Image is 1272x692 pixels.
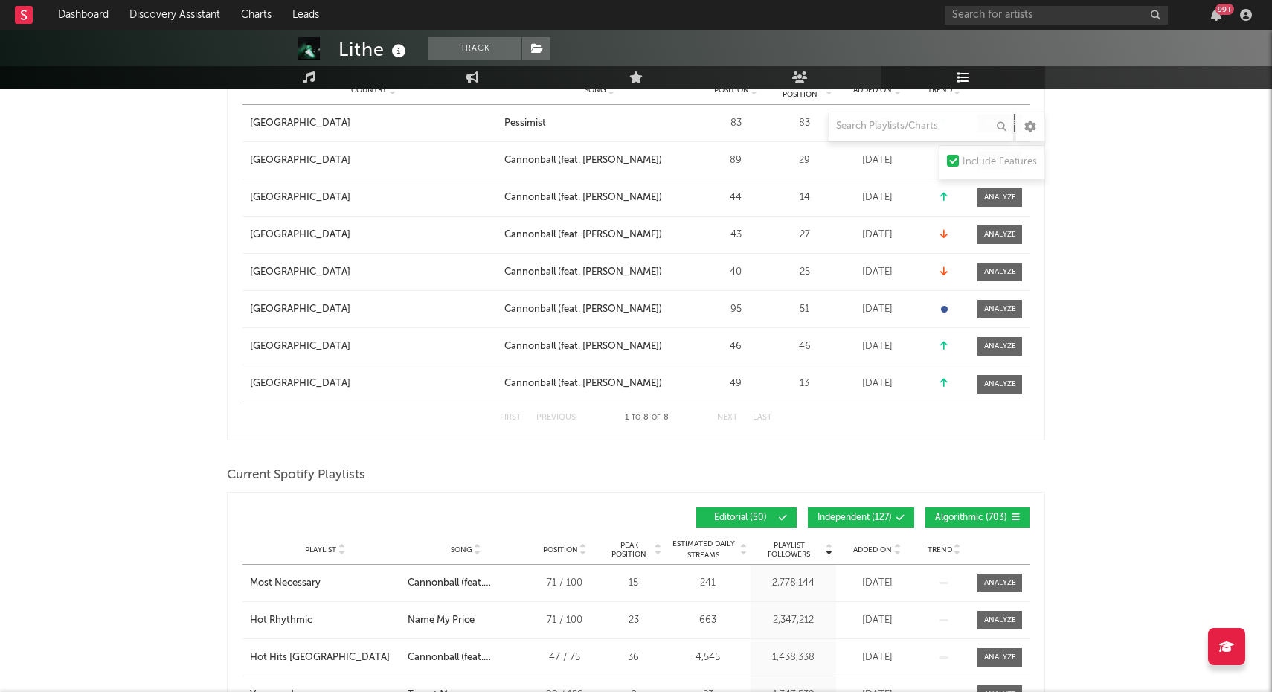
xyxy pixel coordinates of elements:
[963,153,1037,171] div: Include Features
[928,545,952,554] span: Trend
[828,112,1014,141] input: Search Playlists/Charts
[702,265,769,280] div: 40
[531,576,598,591] div: 71 / 100
[754,541,823,559] span: Playlist Followers
[1211,9,1221,21] button: 99+
[702,190,769,205] div: 44
[227,467,365,484] span: Current Spotify Playlists
[632,414,640,421] span: to
[777,302,832,317] div: 51
[250,576,321,591] div: Most Necessary
[840,228,914,243] div: [DATE]
[928,86,952,94] span: Trend
[543,545,578,554] span: Position
[428,37,521,60] button: Track
[669,539,738,561] span: Estimated Daily Streams
[504,377,695,391] a: Cannonball (feat. [PERSON_NAME])
[1215,4,1234,15] div: 99 +
[305,545,336,554] span: Playlist
[408,650,524,665] div: Cannonball (feat. [PERSON_NAME])
[504,339,695,354] a: Cannonball (feat. [PERSON_NAME])
[777,116,832,131] div: 83
[606,576,661,591] div: 15
[669,613,747,628] div: 663
[504,116,695,131] a: Pessimist
[504,153,662,168] div: Cannonball (feat. [PERSON_NAME])
[504,265,662,280] div: Cannonball (feat. [PERSON_NAME])
[669,650,747,665] div: 4,545
[840,190,914,205] div: [DATE]
[504,377,662,391] div: Cannonball (feat. [PERSON_NAME])
[945,6,1168,25] input: Search for artists
[250,377,497,391] a: [GEOGRAPHIC_DATA]
[714,86,749,94] span: Position
[606,409,687,427] div: 1 8 8
[606,541,652,559] span: Peak Position
[250,116,350,131] div: [GEOGRAPHIC_DATA]
[250,650,400,665] a: Hot Hits [GEOGRAPHIC_DATA]
[250,190,350,205] div: [GEOGRAPHIC_DATA]
[504,302,695,317] a: Cannonball (feat. [PERSON_NAME])
[504,339,662,354] div: Cannonball (feat. [PERSON_NAME])
[531,613,598,628] div: 71 / 100
[717,414,738,422] button: Next
[702,228,769,243] div: 43
[250,302,497,317] a: [GEOGRAPHIC_DATA]
[853,86,892,94] span: Added On
[777,377,832,391] div: 13
[250,116,497,131] a: [GEOGRAPHIC_DATA]
[702,153,769,168] div: 89
[250,265,350,280] div: [GEOGRAPHIC_DATA]
[408,576,524,591] div: Cannonball (feat. [PERSON_NAME])
[250,153,497,168] a: [GEOGRAPHIC_DATA]
[504,190,695,205] a: Cannonball (feat. [PERSON_NAME])
[250,153,350,168] div: [GEOGRAPHIC_DATA]
[777,190,832,205] div: 14
[250,613,400,628] a: Hot Rhythmic
[702,116,769,131] div: 83
[840,613,914,628] div: [DATE]
[504,228,662,243] div: Cannonball (feat. [PERSON_NAME])
[338,37,410,62] div: Lithe
[606,650,661,665] div: 36
[250,228,350,243] div: [GEOGRAPHIC_DATA]
[606,613,661,628] div: 23
[536,414,576,422] button: Previous
[669,576,747,591] div: 241
[935,513,1007,522] span: Algorithmic ( 703 )
[925,507,1030,528] button: Algorithmic(703)
[754,613,832,628] div: 2,347,212
[351,86,387,94] span: Country
[840,302,914,317] div: [DATE]
[531,650,598,665] div: 47 / 75
[702,302,769,317] div: 95
[250,339,497,354] a: [GEOGRAPHIC_DATA]
[250,228,497,243] a: [GEOGRAPHIC_DATA]
[777,265,832,280] div: 25
[777,153,832,168] div: 29
[777,81,823,99] span: Peak Position
[853,545,892,554] span: Added On
[250,190,497,205] a: [GEOGRAPHIC_DATA]
[504,116,546,131] div: Pessimist
[250,613,312,628] div: Hot Rhythmic
[840,377,914,391] div: [DATE]
[808,507,914,528] button: Independent(127)
[702,339,769,354] div: 46
[706,513,774,522] span: Editorial ( 50 )
[754,576,832,591] div: 2,778,144
[585,86,606,94] span: Song
[408,613,475,628] div: Name My Price
[250,576,400,591] a: Most Necessary
[840,576,914,591] div: [DATE]
[840,650,914,665] div: [DATE]
[500,414,521,422] button: First
[250,377,350,391] div: [GEOGRAPHIC_DATA]
[840,265,914,280] div: [DATE]
[696,507,797,528] button: Editorial(50)
[504,190,662,205] div: Cannonball (feat. [PERSON_NAME])
[777,339,832,354] div: 46
[753,414,772,422] button: Last
[504,153,695,168] a: Cannonball (feat. [PERSON_NAME])
[250,265,497,280] a: [GEOGRAPHIC_DATA]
